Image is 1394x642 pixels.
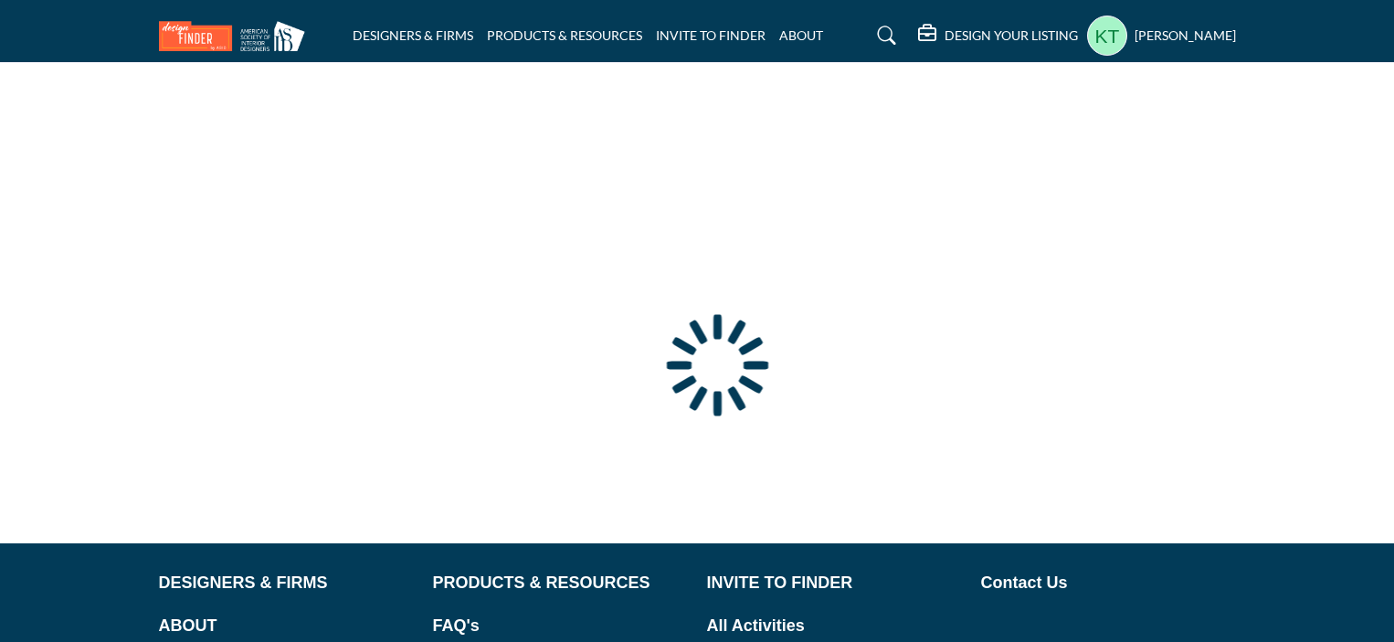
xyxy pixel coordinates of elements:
[353,27,473,43] a: DESIGNERS & FIRMS
[159,571,414,595] a: DESIGNERS & FIRMS
[487,27,642,43] a: PRODUCTS & RESOURCES
[159,614,414,638] a: ABOUT
[779,27,823,43] a: ABOUT
[918,25,1078,47] div: DESIGN YOUR LISTING
[1087,16,1127,56] button: Show hide supplier dropdown
[981,571,1236,595] a: Contact Us
[707,614,962,638] a: All Activities
[860,21,908,50] a: Search
[433,571,688,595] a: PRODUCTS & RESOURCES
[1135,26,1236,45] h5: [PERSON_NAME]
[707,571,962,595] a: INVITE TO FINDER
[656,27,766,43] a: INVITE TO FINDER
[433,614,688,638] a: FAQ's
[159,21,314,51] img: Site Logo
[945,27,1078,44] h5: DESIGN YOUR LISTING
